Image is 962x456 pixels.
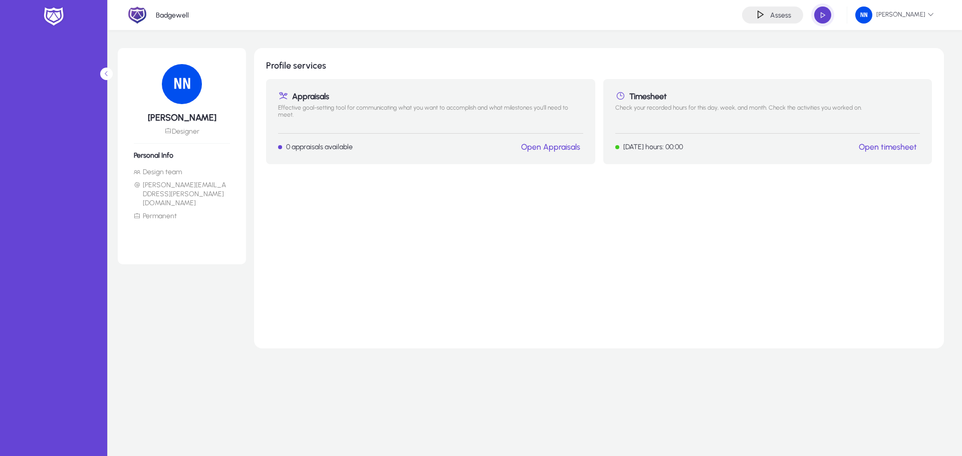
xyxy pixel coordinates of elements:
[134,212,230,221] li: Permanent
[855,7,934,24] span: [PERSON_NAME]
[134,168,230,177] li: Design team
[41,6,66,27] img: white-logo.png
[623,143,683,151] p: [DATE] hours: 00:00
[615,91,920,101] h1: Timesheet
[278,104,583,125] p: Effective goal-setting tool for communicating what you want to accomplish and what milestones you...
[859,142,917,152] a: Open timesheet
[134,127,230,136] p: Designer
[855,7,872,24] img: 10.png
[856,142,920,152] button: Open timesheet
[134,151,230,160] h6: Personal Info
[770,11,791,20] h4: Assess
[134,112,230,123] h5: [PERSON_NAME]
[615,104,920,125] p: Check your recorded hours for this day, week, and month. Check the activities you worked on.
[156,11,189,20] p: Badgewell
[286,143,353,151] p: 0 appraisals available
[278,91,583,101] h1: Appraisals
[128,6,147,25] img: 2.png
[847,6,942,24] button: [PERSON_NAME]
[521,142,580,152] a: Open Appraisals
[518,142,583,152] button: Open Appraisals
[266,60,932,71] h1: Profile services
[162,64,202,104] img: 10.png
[134,181,230,208] li: [PERSON_NAME][EMAIL_ADDRESS][PERSON_NAME][DOMAIN_NAME]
